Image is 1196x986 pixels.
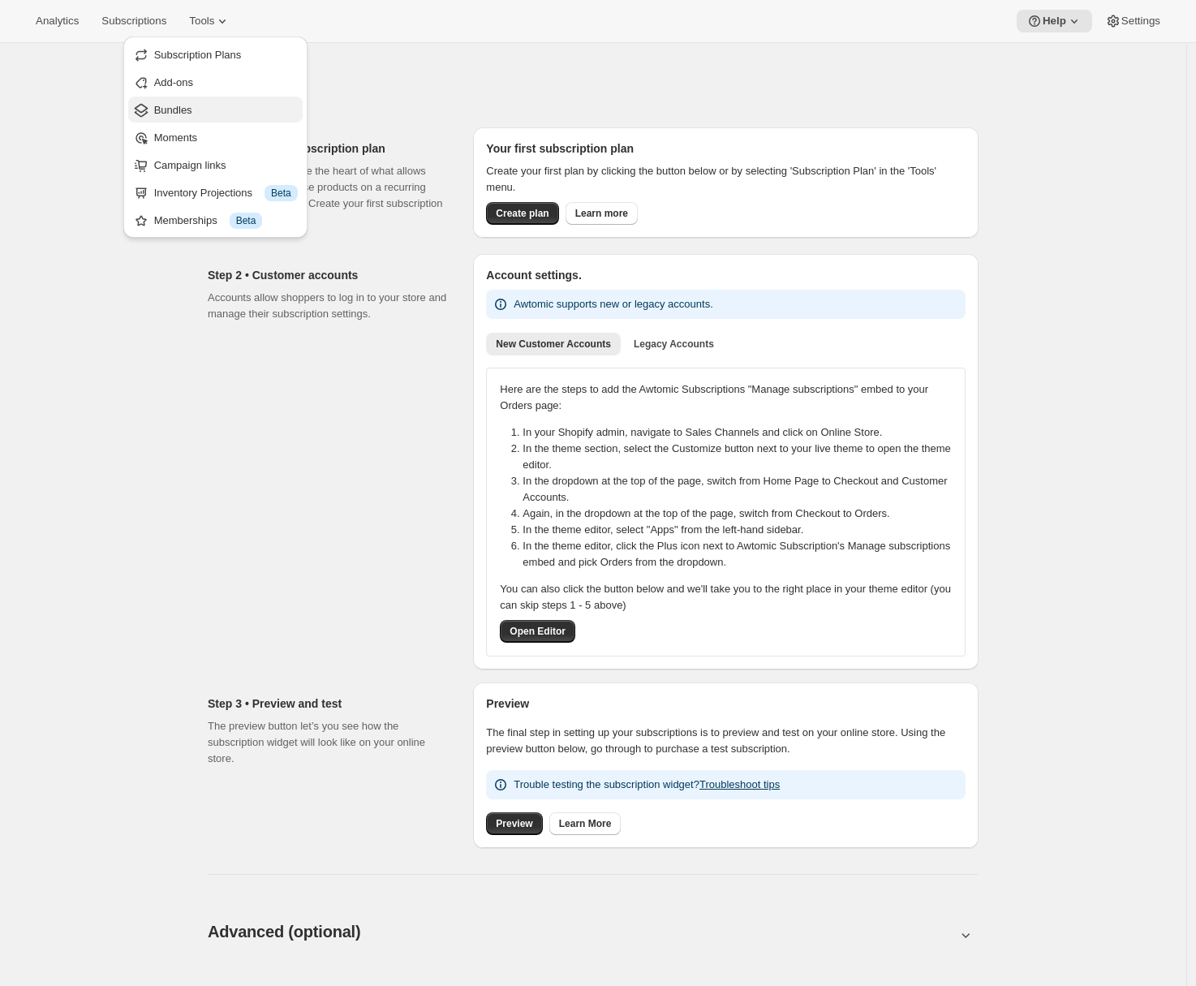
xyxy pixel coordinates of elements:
[128,124,303,150] button: Moments
[36,15,79,28] span: Analytics
[500,620,575,643] button: Open Editor
[514,777,780,793] p: Trouble testing the subscription widget?
[179,10,240,32] button: Tools
[208,695,447,712] h2: Step 3 • Preview and test
[128,41,303,67] button: Subscription Plans
[699,778,780,790] a: Troubleshoot tips
[128,69,303,95] button: Add-ons
[523,522,962,538] li: In the theme editor, select "Apps" from the left-hand sidebar.
[154,131,197,144] span: Moments
[154,104,192,116] span: Bundles
[154,185,298,201] div: Inventory Projections
[92,10,176,32] button: Subscriptions
[1121,15,1160,28] span: Settings
[486,267,966,283] h2: Account settings.
[486,695,966,712] h2: Preview
[510,625,566,638] span: Open Editor
[1043,15,1066,28] span: Help
[575,207,628,220] span: Learn more
[634,338,714,351] span: Legacy Accounts
[154,159,226,171] span: Campaign links
[236,214,256,227] span: Beta
[271,187,291,200] span: Beta
[128,97,303,123] button: Bundles
[486,202,558,225] button: Create plan
[523,424,962,441] li: In your Shopify admin, navigate to Sales Channels and click on Online Store.
[208,718,447,767] p: The preview button let’s you see how the subscription widget will look like on your online store.
[1017,10,1092,32] button: Help
[486,333,621,355] button: New Customer Accounts
[523,506,962,522] li: Again, in the dropdown at the top of the page, switch from Checkout to Orders.
[154,76,193,88] span: Add-ons
[189,15,214,28] span: Tools
[496,338,611,351] span: New Customer Accounts
[208,290,447,322] p: Accounts allow shoppers to log in to your store and manage their subscription settings.
[500,381,952,414] p: Here are the steps to add the Awtomic Subscriptions "Manage subscriptions" embed to your Orders p...
[496,207,549,220] span: Create plan
[208,163,447,228] p: Subscription plans are the heart of what allows customers to purchase products on a recurring bas...
[208,923,360,941] span: Advanced (optional)
[26,10,88,32] button: Analytics
[486,812,542,835] a: Preview
[523,538,962,571] li: In the theme editor, click the Plus icon next to Awtomic Subscription's Manage subscriptions embe...
[154,49,242,61] span: Subscription Plans
[559,817,612,830] span: Learn More
[128,207,303,233] button: Memberships
[486,725,966,757] p: The final step in setting up your subscriptions is to preview and test on your online store. Usin...
[566,202,638,225] a: Learn more
[514,296,712,312] p: Awtomic supports new or legacy accounts.
[128,152,303,178] button: Campaign links
[624,333,724,355] button: Legacy Accounts
[208,267,447,283] h2: Step 2 • Customer accounts
[128,179,303,205] button: Inventory Projections
[523,473,962,506] li: In the dropdown at the top of the page, switch from Home Page to Checkout and Customer Accounts.
[500,581,952,614] p: You can also click the button below and we'll take you to the right place in your theme editor (y...
[154,213,298,229] div: Memberships
[486,140,966,157] h2: Your first subscription plan
[101,15,166,28] span: Subscriptions
[486,163,966,196] p: Create your first plan by clicking the button below or by selecting 'Subscription Plan' in the 'T...
[208,140,447,157] h2: Step 1 • Create subscription plan
[1095,10,1170,32] button: Settings
[523,441,962,473] li: In the theme section, select the Customize button next to your live theme to open the theme editor.
[496,817,532,830] span: Preview
[549,812,622,835] a: Learn More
